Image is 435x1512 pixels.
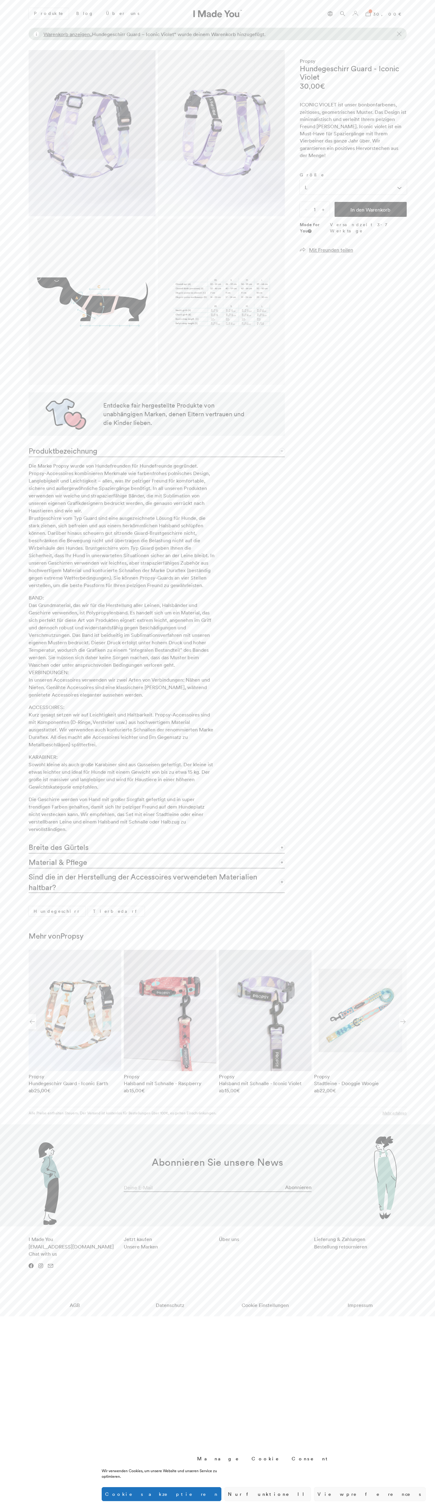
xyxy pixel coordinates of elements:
a: Datenschutz [124,1299,216,1312]
a: Warenkorb anzeigen [44,31,90,37]
div: Previous slide [29,1014,36,1029]
button: Nur funktionell [224,1487,311,1501]
span: Die Geschirre werden von Hand mit großer Sorgfalt gefertigt und in super trendigen Farben gehalte... [29,796,205,832]
span: € [141,1087,145,1094]
div: Next slide [399,1014,407,1029]
span: € [47,1087,51,1094]
img: Info sign [309,230,311,232]
div: ICONIC VIOLET ist unser bonbonfarbenes, zeitloses, geometrisches Muster. Das Design ist minimalis... [300,101,407,159]
a: Tierbedarf [88,906,145,916]
button: Cookies akzeptieren [102,1487,221,1501]
div: Propsy [314,1073,407,1080]
a: Propsy Halsband mit Schnalle - Iconic Violet ab15,00€ [219,1073,312,1094]
div: Manage Cookie Consent [197,1455,330,1462]
section: 4 / 12 [314,950,407,1094]
a: [EMAIL_ADDRESS][DOMAIN_NAME] [29,1244,114,1250]
button: In den Warenkorb [335,202,407,217]
div: Wir verwenden Cookies, um unsere Website und unseren Service zu optimieren. [102,1468,237,1479]
p: Entdecke fair hergestellte Produkte von unabhängigen Marken, denen Eltern vertrauen und die Kinde... [103,401,246,427]
p: Alle Preise enthalten Steuern. Der Versand ist kostenlos für Bestellungen über 100€, es gelten Ei... [29,1110,216,1116]
a: Impressum [314,1299,407,1312]
a: 1 30,00€ [363,8,407,20]
div: Propsy [29,1073,121,1080]
span: ab [219,1087,241,1094]
a: Material & Pflege [29,853,285,868]
p: BAND: Das Grundmaterial, das wir für die Herstellung aller Leinen, Halsbänder und Geschirre verwe... [29,594,215,698]
bdi: 30,00 [373,11,407,17]
a: Propsy [300,58,316,64]
section: 3 / 12 [219,950,312,1094]
a: Mit Freunden teilen [300,247,353,253]
strong: Made for You [300,222,320,234]
h1: Hundegeschirr Guard - Iconic Violet [300,64,407,81]
a: Sind die in der Herstellung der Accessoires verwendeten Materialien haltbar? [29,868,285,893]
h2: Halsband mit Schnalle - Raspberry [124,1080,216,1087]
a: Breite des Gürtels [29,838,285,853]
button: View preferences [314,1487,426,1501]
a: Über uns [219,1236,239,1242]
span: € [237,1087,240,1094]
a: Jetzt kaufen [124,1236,152,1242]
a: Bestellung retournieren [314,1244,367,1250]
div: L [300,180,407,194]
div: Propsy [219,1073,312,1080]
a: Propsy Stadtleine - Dooggie Woogie ab22,00€ [314,1073,407,1094]
p: KARABINER: Sowohl kleine als auch große Karabiner sind aus Gusseisen gefertigt. Der kleine ist et... [29,753,215,791]
label: Größe [300,172,407,178]
bdi: 30,00 [300,81,325,91]
span: ab [314,1087,337,1094]
a: Unsere Marken [124,1244,158,1250]
span: I Made You [29,1236,114,1257]
p: Die Marke Propsy wurde von Hundefreunden für Hundefreunde gegründet. Propsy-Accessoires kombinier... [29,462,215,589]
span: € [398,11,407,17]
a: Über uns [101,8,144,19]
bdi: 22,00 [320,1087,336,1094]
a: Mehr erfahren [382,1110,407,1116]
section: 1 / 12 [29,950,121,1094]
input: Menge [300,202,330,217]
bdi: 25,00 [34,1087,51,1094]
a: Lieferung & Zahlungen [314,1236,365,1242]
section: 2 / 12 [124,950,216,1094]
h2: Hundegeschirr Guard - Iconic Earth [29,1080,121,1087]
h2: Stadtleine - Dooggie Woogie [314,1080,407,1087]
p: Versandzeit 3-7 Werktage [330,222,406,234]
h2: Halsband mit Schnalle - Iconic Violet [219,1080,312,1087]
a: Hundegeschirr [29,906,86,916]
span: ab [29,1087,52,1094]
h2: Mehr von [29,932,407,941]
div: Propsy [124,1073,216,1080]
span: ab [124,1087,146,1094]
bdi: 15,00 [129,1087,145,1094]
a: Propsy Hundegeschirr Guard - Iconic Earth ab25,00€ [29,1073,121,1094]
span: + [317,202,330,217]
a: Propsy Halsband mit Schnalle - Raspberry ab15,00€ [124,1073,216,1094]
p: ACCESSOIRES: Kurz gesagt setzen wir auf Leichtigkeit und Haltbarkeit. Propsy-Accessoires sind mit... [29,703,215,748]
span: € [333,1087,336,1094]
a: Produkte [29,8,69,19]
a: Chat with us [29,1251,57,1257]
span: € [320,81,325,91]
a: Produktbezeichnung [29,442,285,457]
span: 1 [368,9,372,13]
span: - [300,202,312,217]
bdi: 15,00 [224,1087,240,1094]
a: Propsy [60,931,84,941]
button: Abonnieren [285,1181,312,1193]
a: Cookie Einstellungen [219,1299,312,1312]
a: Blog [71,8,99,19]
div: „Hundegeschirr Guard – Iconic Violet“ wurde deinem Warenkorb hinzugefügt. [44,31,266,38]
span: Mit Freunden teilen [309,247,353,253]
h2: Abonnieren Sie unsere News [52,1156,384,1168]
a: AGB [29,1299,121,1312]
